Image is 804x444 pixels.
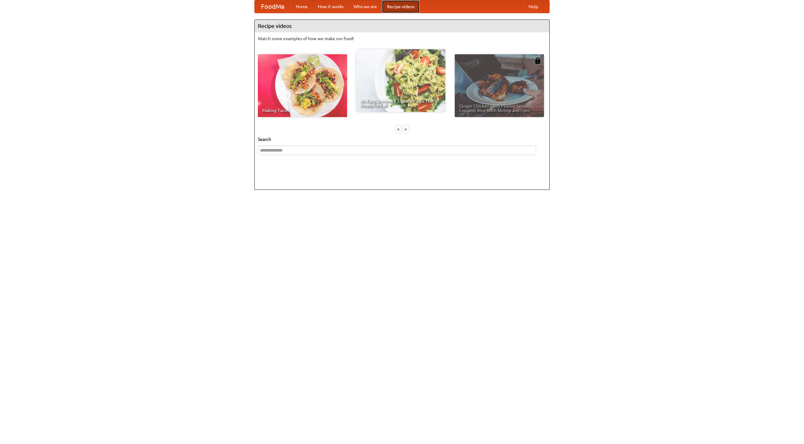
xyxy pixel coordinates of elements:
p: Watch some examples of how we make our food! [258,35,546,42]
a: FoodMe [255,0,291,13]
a: Who we are [349,0,382,13]
a: Recipe videos [382,0,420,13]
div: » [403,125,409,133]
h4: Recipe videos [255,20,549,32]
img: 483408.png [535,57,541,64]
a: Home [291,0,313,13]
a: An Easy, Summery Tomato Pasta That's Ready for Fall [356,49,445,112]
div: « [395,125,401,133]
span: An Easy, Summery Tomato Pasta That's Ready for Fall [361,99,441,108]
a: Help [524,0,543,13]
a: Making Tacos [258,54,347,117]
a: How it works [313,0,349,13]
span: Making Tacos [262,108,343,113]
h5: Search [258,136,546,142]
